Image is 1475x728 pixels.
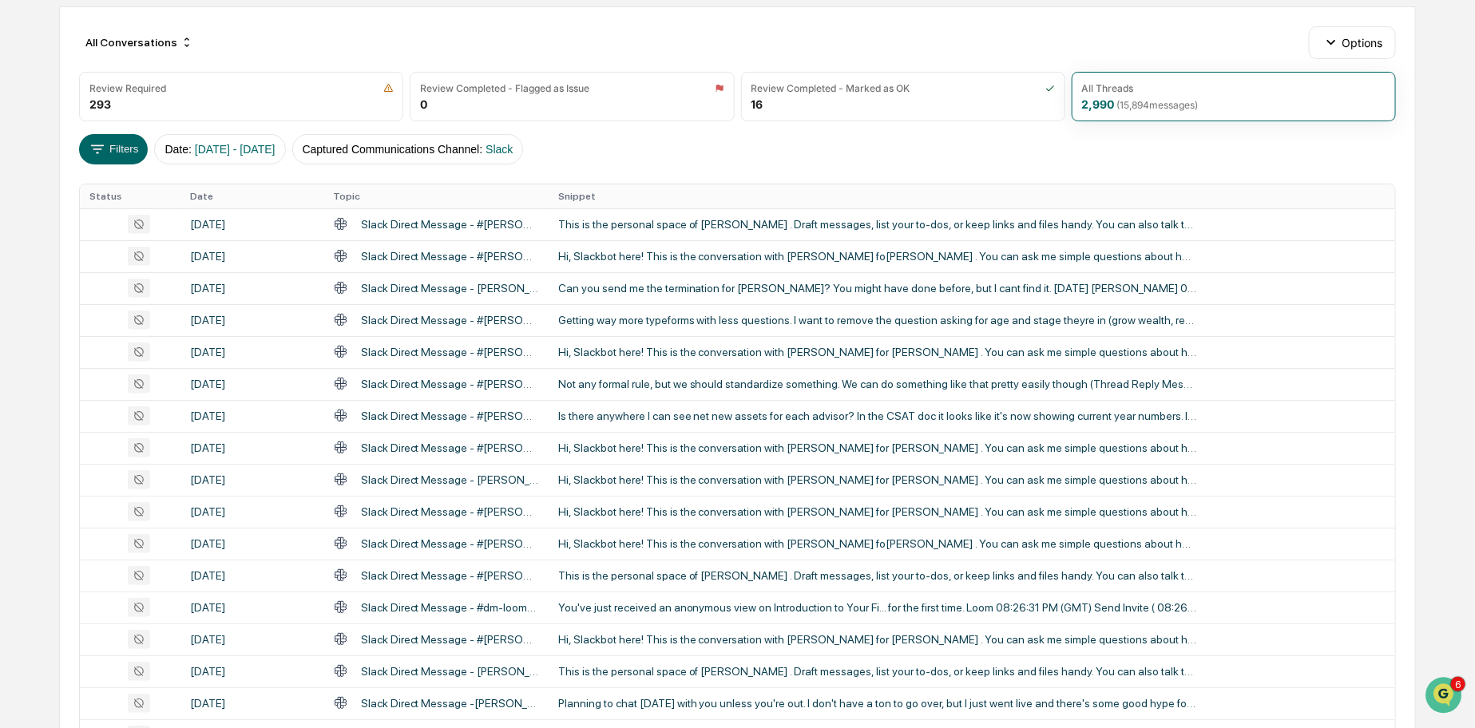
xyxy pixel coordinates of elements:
button: Start new chat [272,126,291,145]
div: Can you send me the termination for [PERSON_NAME]? You might have done before, but I cant find it... [558,282,1197,295]
div: Slack Direct Message - #[PERSON_NAME].[PERSON_NAME] - xSLx [361,346,539,358]
div: Not any formal rule, but we should standardize something. We can do something like that pretty ea... [558,378,1197,390]
img: 1746055101610-c473b297-6a78-478c-a979-82029cc54cd1 [32,260,45,273]
div: Slack Direct Message - #[PERSON_NAME] [361,441,539,454]
span: • [133,216,138,229]
a: 🔎Data Lookup [10,350,107,378]
img: Jack Rasmussen [16,244,42,270]
th: Status [80,184,180,208]
div: [DATE] [190,569,313,582]
div: 🗄️ [116,327,129,340]
span: ( 15,894 messages) [1117,99,1199,111]
div: Getting way more typeforms with less questions. I want to remove the question asking for age and ... [558,314,1197,326]
span: Data Lookup [32,356,101,372]
div: [DATE] [190,218,313,231]
div: All Conversations [79,30,200,55]
div: Start new chat [72,121,262,137]
div: Hi, Slackbot here! This is the conversation with [PERSON_NAME] for [PERSON_NAME] . You can ask me... [558,505,1197,518]
span: Pylon [159,395,193,407]
div: [DATE] [190,473,313,486]
div: You've just received an anonymous view on Introduction to Your Fi... for the first time. Loom 08:... [558,601,1197,614]
div: Slack Direct Message - #[PERSON_NAME]--[PERSON_NAME] - xSLx [361,378,539,390]
img: 6558925923028_b42adfe598fdc8269267_72.jpg [34,121,62,150]
div: [DATE] [190,441,313,454]
div: Slack Direct Message - #[PERSON_NAME] - xSLx [361,250,539,263]
th: Topic [323,184,549,208]
div: [DATE] [190,633,313,646]
img: icon [715,83,724,93]
span: [DATE] [141,216,174,229]
div: Slack Direct Message - #[PERSON_NAME].[PERSON_NAME] - xSLx [361,633,539,646]
a: 🖐️Preclearance [10,319,109,348]
button: Filters [79,134,149,164]
iframe: Open customer support [1424,675,1467,718]
div: Slack Direct Message -[PERSON_NAME]ri[PERSON_NAME] [361,697,539,710]
div: Slack Direct Message - #dm-loom--[PERSON_NAME].[PERSON_NAME] - xSLx [361,601,539,614]
div: Slack Direct Message - #[PERSON_NAME]--[PERSON_NAME] - xSLx [361,409,539,422]
img: icon [383,83,394,93]
div: 0 [420,97,427,111]
div: [DATE] [190,346,313,358]
span: • [133,259,138,272]
div: [DATE] [190,409,313,422]
span: [PERSON_NAME] [50,216,129,229]
button: Options [1309,26,1396,58]
p: How can we help? [16,33,291,58]
span: [DATE] [141,259,174,272]
div: [DATE] [190,537,313,550]
span: [DATE] - [DATE] [195,143,276,156]
div: This is the personal space of [PERSON_NAME] . Draft messages, list your to-dos, or keep links and... [558,569,1197,582]
div: Hi, Slackbot here! This is the conversation with [PERSON_NAME] for [PERSON_NAME] . You can ask me... [558,346,1197,358]
div: [DATE] [190,314,313,326]
div: [DATE] [190,250,313,263]
div: [DATE] [190,697,313,710]
div: Slack Direct Message - #[PERSON_NAME].[PERSON_NAME] - xSLx [361,218,539,231]
div: [DATE] [190,601,313,614]
div: Review Completed - Flagged as Issue [420,82,589,94]
div: Slack Direct Message - #[PERSON_NAME] [361,505,539,518]
div: We're offline, we'll be back soon [72,137,226,150]
div: Slack Direct Message - [PERSON_NAME][PERSON_NAME]e - xSLx [361,473,539,486]
div: 293 [89,97,111,111]
img: Jack Rasmussen [16,201,42,227]
div: 🔎 [16,358,29,370]
div: [DATE] [190,665,313,678]
div: Slack Direct Message - [PERSON_NAME]-[PERSON_NAME]n - xSLx [361,282,539,295]
div: Is there anywhere I can see net new assets for each advisor? In the CSAT doc it looks like it's n... [558,409,1197,422]
div: Hi, Slackbot here! This is the conversation with [PERSON_NAME] for [PERSON_NAME] . You can ask me... [558,473,1197,486]
div: Slack Direct Message - #[PERSON_NAME] [361,569,539,582]
a: 🗄️Attestations [109,319,204,348]
div: Slack Direct Message - [PERSON_NAME][PERSON_NAME]e - xSLx [361,665,539,678]
div: 16 [751,97,763,111]
th: Date [180,184,323,208]
div: Past conversations [16,176,107,189]
img: 1746055101610-c473b297-6a78-478c-a979-82029cc54cd1 [16,121,45,150]
div: This is the personal space of [PERSON_NAME] . Draft messages, list your to-dos, or keep links and... [558,665,1197,678]
img: 1746055101610-c473b297-6a78-478c-a979-82029cc54cd1 [32,217,45,230]
div: Slack Direct Message - #[PERSON_NAME].[PERSON_NAME] - xSLx [361,537,539,550]
div: [DATE] [190,282,313,295]
span: Attestations [132,326,198,342]
div: [DATE] [190,378,313,390]
div: Hi, Slackbot here! This is the conversation with [PERSON_NAME] fo[PERSON_NAME] . You can ask me s... [558,537,1197,550]
div: Planning to chat [DATE] with you unless you're out. I don't have a ton to go over, but I just wen... [558,697,1197,710]
button: See all [248,173,291,192]
div: 2,990 [1082,97,1199,111]
div: Slack Direct Message - #[PERSON_NAME]--[PERSON_NAME] - xSLx [361,314,539,326]
div: [DATE] [190,505,313,518]
span: [PERSON_NAME] [50,259,129,272]
div: 🖐️ [16,327,29,340]
a: Powered byPylon [113,394,193,407]
div: Hi, Slackbot here! This is the conversation with [PERSON_NAME] for [PERSON_NAME] . You can ask me... [558,633,1197,646]
th: Snippet [549,184,1395,208]
button: Date:[DATE] - [DATE] [154,134,285,164]
div: Review Required [89,82,166,94]
div: Hi, Slackbot here! This is the conversation with [PERSON_NAME] for [PERSON_NAME] . You can ask me... [558,441,1197,454]
div: All Threads [1082,82,1134,94]
div: This is the personal space of [PERSON_NAME] . Draft messages, list your to-dos, or keep links and... [558,218,1197,231]
button: Captured Communications Channel:Slack [292,134,524,164]
span: Preclearance [32,326,103,342]
div: Hi, Slackbot here! This is the conversation with [PERSON_NAME] fo[PERSON_NAME] . You can ask me s... [558,250,1197,263]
